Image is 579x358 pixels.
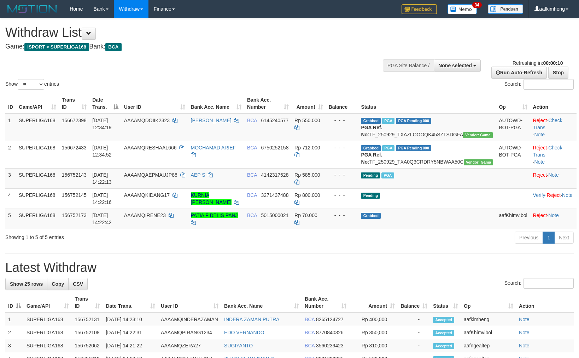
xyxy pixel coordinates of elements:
td: TF_250929_TXAZLOOOQK45SZTSDGFA [358,114,496,141]
span: BCA [105,43,121,51]
th: Bank Acc. Name: activate to sort column ascending [221,292,302,313]
td: AUTOWD-BOT-PGA [496,114,530,141]
td: 156752108 [72,326,103,339]
h1: Withdraw List [5,25,379,40]
span: Pending [361,193,380,199]
span: Rp 800.000 [294,192,320,198]
span: Copy 8770840326 to clipboard [316,330,344,335]
span: [DATE] 14:22:13 [92,172,112,185]
th: ID [5,93,16,114]
span: AAAAMQRESHAAL666 [124,145,177,150]
div: PGA Site Balance / [383,59,434,72]
a: KURNIA [PERSON_NAME] [191,192,232,205]
td: aafngealtep [461,339,516,352]
td: 3 [5,339,24,352]
input: Search: [524,79,574,90]
img: Button%20Memo.svg [448,4,477,14]
th: Balance [326,93,358,114]
td: [DATE] 14:22:31 [103,326,158,339]
span: Copy [52,281,64,287]
th: Trans ID: activate to sort column ascending [59,93,89,114]
a: Previous [515,232,543,244]
span: 156672433 [62,145,87,150]
th: Status: activate to sort column ascending [430,292,461,313]
span: Grabbed [361,213,381,219]
a: Reject [533,145,547,150]
td: 5 [5,209,16,229]
span: BCA [305,343,315,348]
a: Note [534,159,545,165]
td: Rp 310,000 [349,339,398,352]
td: 4 [5,188,16,209]
a: Reject [533,172,547,178]
th: Game/API: activate to sort column ascending [16,93,59,114]
span: 156752143 [62,172,87,178]
b: PGA Ref. No: [361,152,382,165]
span: [DATE] 14:22:42 [92,212,112,225]
td: aafkimheng [461,313,516,326]
th: Bank Acc. Number: activate to sort column ascending [302,292,349,313]
td: - [398,313,430,326]
th: Action [516,292,574,313]
a: Check Trans [533,118,562,130]
td: aafKhimvibol [496,209,530,229]
td: 3 [5,168,16,188]
span: 156672398 [62,118,87,123]
td: aafKhimvibol [461,326,516,339]
span: PGA Pending [396,145,431,151]
a: AEP S [191,172,205,178]
span: Accepted [433,343,454,349]
td: [DATE] 14:21:22 [103,339,158,352]
span: Vendor URL: https://trx31.1velocity.biz [463,132,493,138]
span: Vendor URL: https://trx31.1velocity.biz [464,159,493,165]
th: Op: activate to sort column ascending [461,292,516,313]
th: Bank Acc. Number: activate to sort column ascending [244,93,292,114]
th: Op: activate to sort column ascending [496,93,530,114]
span: Copy 4142317528 to clipboard [261,172,289,178]
td: Rp 350,000 [349,326,398,339]
a: CSV [68,278,88,290]
a: EDO VERNANDO [224,330,264,335]
a: Note [519,343,530,348]
span: Rp 712.000 [294,145,320,150]
span: BCA [247,172,257,178]
td: · [530,209,577,229]
a: Reject [546,192,561,198]
img: Feedback.jpg [402,4,437,14]
span: BCA [247,212,257,218]
td: SUPERLIGA168 [16,188,59,209]
span: Grabbed [361,145,381,151]
span: 34 [472,2,482,8]
td: TF_250929_TXA0Q3CRDRY5NBWAA50C [358,141,496,168]
span: AAAAMQKIDANG17 [124,192,170,198]
span: Marked by aafsoycanthlai [382,145,394,151]
span: Accepted [433,317,454,323]
td: SUPERLIGA168 [24,313,72,326]
span: Copy 5015000021 to clipboard [261,212,289,218]
td: 2 [5,141,16,168]
th: Trans ID: activate to sort column ascending [72,292,103,313]
th: User ID: activate to sort column ascending [158,292,221,313]
span: ISPORT > SUPERLIGA168 [24,43,89,51]
td: SUPERLIGA168 [16,209,59,229]
a: Reject [533,118,547,123]
div: - - - [329,212,356,219]
td: AAAAMQINDERAZAMAN [158,313,221,326]
span: Marked by aafsoumeymey [381,172,394,178]
td: 156752062 [72,339,103,352]
td: AAAAMQPIRANG1234 [158,326,221,339]
img: MOTION_logo.png [5,4,59,14]
td: - [398,339,430,352]
span: Copy 8265124727 to clipboard [316,317,344,322]
a: Run Auto-Refresh [491,67,547,79]
label: Search: [504,278,574,289]
span: Pending [361,172,380,178]
th: Action [530,93,577,114]
a: Note [519,330,530,335]
span: Rp 550.000 [294,118,320,123]
a: Note [548,172,559,178]
th: Game/API: activate to sort column ascending [24,292,72,313]
td: 156752131 [72,313,103,326]
a: Check Trans [533,145,562,158]
td: Rp 400,000 [349,313,398,326]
